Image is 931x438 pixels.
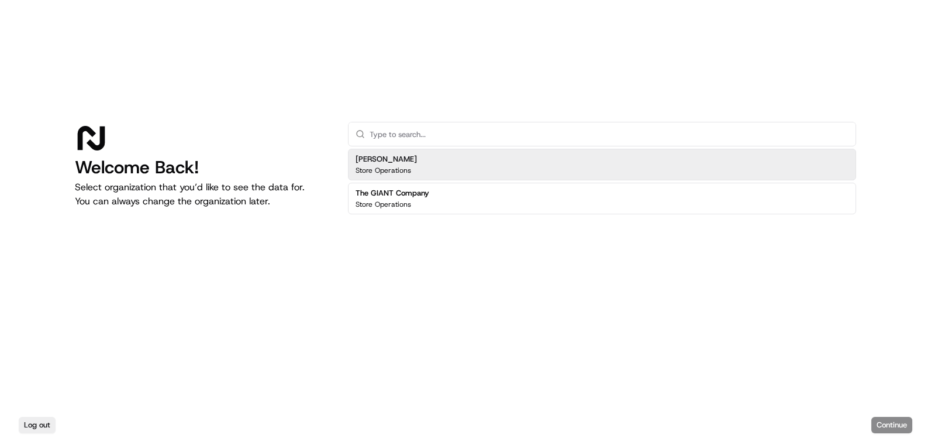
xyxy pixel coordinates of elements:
input: Type to search... [370,122,849,146]
h1: Welcome Back! [75,157,329,178]
p: Select organization that you’d like to see the data for. You can always change the organization l... [75,180,329,208]
h2: The GIANT Company [356,188,429,199]
p: Store Operations [356,166,411,175]
h2: [PERSON_NAME] [356,154,417,165]
button: Log out [19,417,56,433]
p: Store Operations [356,200,411,209]
div: Suggestions [348,146,856,217]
